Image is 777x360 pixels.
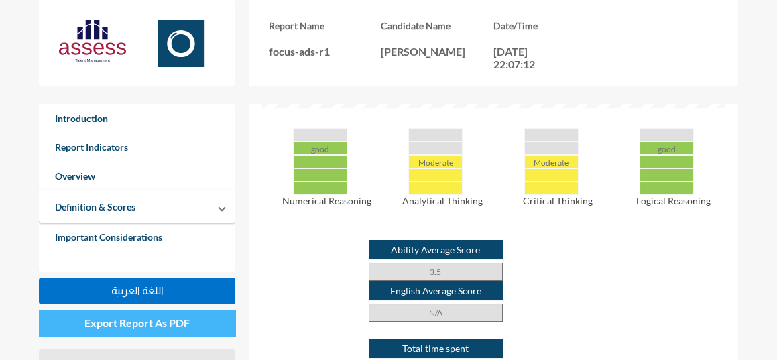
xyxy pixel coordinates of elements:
[369,263,503,281] p: 3.5
[269,45,381,58] p: focus-ads-r1
[39,190,235,223] mat-expansion-panel-header: Definition & Scores
[622,195,725,206] p: Logical Reasoning
[84,316,190,329] span: Export Report As PDF
[493,45,554,70] p: [DATE] 22:07:12
[369,304,503,322] p: N/A
[39,192,152,221] a: Definition & Scores
[381,20,493,32] h3: Candidate Name
[39,278,235,304] button: اللغة العربية
[493,20,606,32] h3: Date/Time
[369,240,503,259] p: Ability Average Score
[111,285,164,296] span: اللغة العربية
[507,195,609,206] p: Critical Thinking
[39,133,235,162] a: Report Indicators
[39,162,235,190] a: Overview
[369,339,503,358] p: Total time spent
[39,104,235,133] a: Introduction
[39,310,235,337] button: Export Report As PDF
[369,281,503,300] p: English Average Score
[39,223,235,251] a: Important Considerations
[391,195,493,206] p: Analytical Thinking
[147,20,215,67] img: Focus.svg
[276,195,378,206] p: Numerical Reasoning
[640,141,694,155] div: good
[524,155,579,168] div: Moderate
[381,45,493,58] p: [PERSON_NAME]
[269,20,381,32] h3: Report Name
[293,141,347,155] div: good
[59,20,126,62] img: AssessLogoo.svg
[408,155,463,168] div: Moderate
